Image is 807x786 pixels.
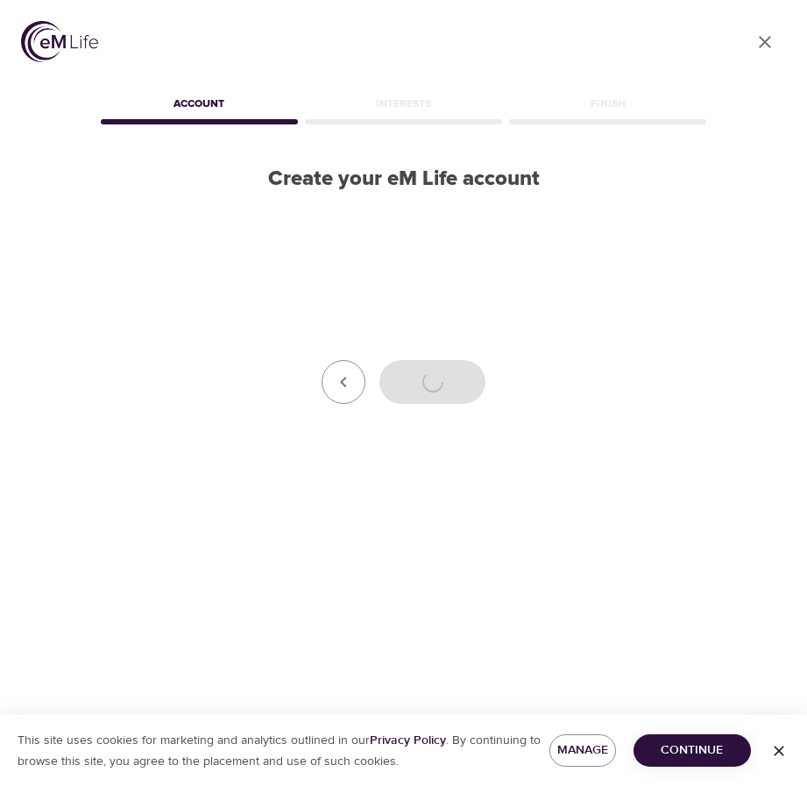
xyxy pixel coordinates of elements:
[648,740,737,761] span: Continue
[563,740,602,761] span: Manage
[97,166,711,192] h2: Create your eM Life account
[744,21,786,63] a: close
[21,21,98,62] img: logo
[370,733,446,748] a: Privacy Policy
[549,734,616,767] button: Manage
[634,734,751,767] button: Continue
